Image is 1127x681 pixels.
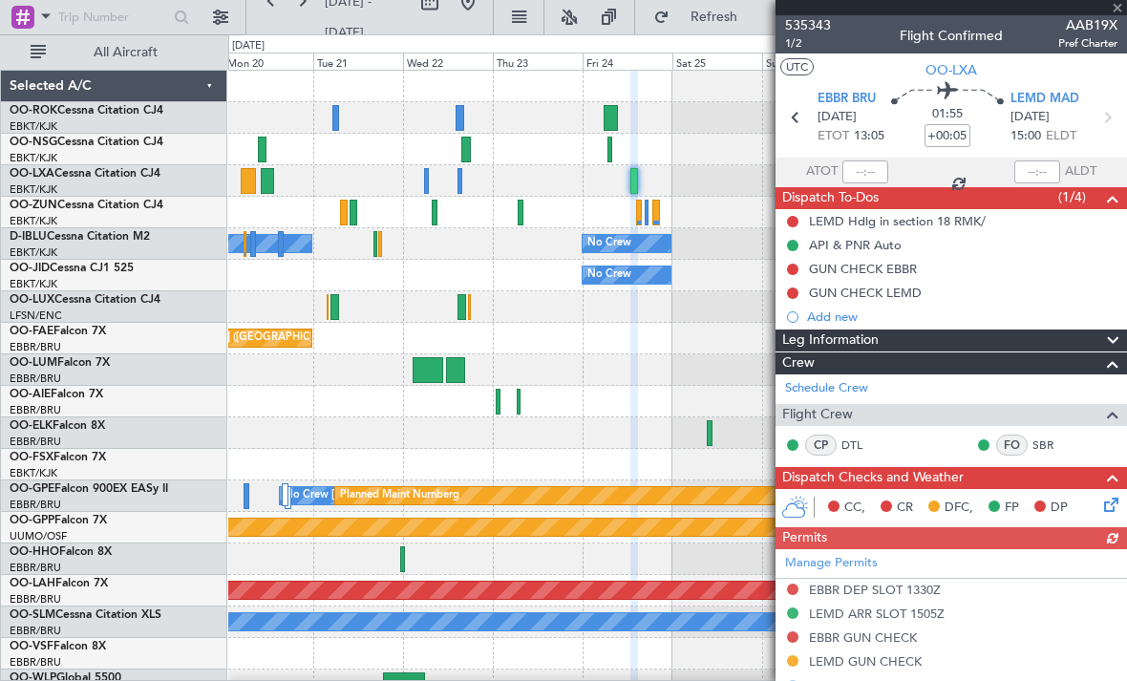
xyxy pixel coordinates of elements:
[10,168,160,180] a: OO-LXACessna Citation CJ4
[854,127,884,146] span: 13:05
[10,529,67,543] a: UUMO/OSF
[10,483,168,495] a: OO-GPEFalcon 900EX EASy II
[10,263,50,274] span: OO-JID
[10,200,57,211] span: OO-ZUN
[782,330,879,351] span: Leg Information
[10,340,61,354] a: EBBR/BRU
[932,105,963,124] span: 01:55
[809,285,922,301] div: GUN CHECK LEMD
[10,546,59,558] span: OO-HHO
[10,357,57,369] span: OO-LUM
[10,372,61,386] a: EBBR/BRU
[403,53,493,70] div: Wed 22
[10,561,61,575] a: EBBR/BRU
[645,2,759,32] button: Refresh
[897,499,913,518] span: CR
[10,294,160,306] a: OO-LUXCessna Citation CJ4
[10,231,150,243] a: D-IBLUCessna Citation M2
[10,483,54,495] span: OO-GPE
[782,404,853,426] span: Flight Crew
[10,389,103,400] a: OO-AIEFalcon 7X
[10,119,57,134] a: EBKT/KJK
[996,435,1028,456] div: FO
[1065,162,1096,181] span: ALDT
[10,515,54,526] span: OO-GPP
[10,214,57,228] a: EBKT/KJK
[673,11,754,24] span: Refresh
[785,35,831,52] span: 1/2
[10,578,55,589] span: OO-LAH
[1058,187,1086,207] span: (1/4)
[587,229,631,258] div: No Crew
[10,263,134,274] a: OO-JIDCessna CJ1 525
[10,105,57,117] span: OO-ROK
[818,90,876,109] span: EBBR BRU
[10,182,57,197] a: EBKT/KJK
[232,38,265,54] div: [DATE]
[493,53,583,70] div: Thu 23
[10,655,61,670] a: EBBR/BRU
[10,624,61,638] a: EBBR/BRU
[10,498,61,512] a: EBBR/BRU
[945,499,973,518] span: DFC,
[10,294,54,306] span: OO-LUX
[10,466,57,480] a: EBKT/KJK
[672,53,762,70] div: Sat 25
[10,515,107,526] a: OO-GPPFalcon 7X
[10,420,53,432] span: OO-ELK
[841,436,884,454] a: DTL
[1032,436,1075,454] a: SBR
[10,326,106,337] a: OO-FAEFalcon 7X
[818,108,857,127] span: [DATE]
[1010,90,1079,109] span: LEMD MAD
[782,187,879,209] span: Dispatch To-Dos
[10,452,53,463] span: OO-FSX
[809,213,986,229] div: LEMD Hdlg in section 18 RMK/
[782,467,964,489] span: Dispatch Checks and Weather
[10,578,108,589] a: OO-LAHFalcon 7X
[583,53,672,70] div: Fri 24
[10,231,47,243] span: D-IBLU
[587,261,631,289] div: No Crew
[340,481,459,510] div: Planned Maint Nurnberg
[809,261,917,277] div: GUN CHECK EBBR
[785,15,831,35] span: 535343
[10,151,57,165] a: EBKT/KJK
[10,137,163,148] a: OO-NSGCessna Citation CJ4
[10,245,57,260] a: EBKT/KJK
[844,499,865,518] span: CC,
[1010,127,1041,146] span: 15:00
[10,168,54,180] span: OO-LXA
[809,237,902,253] div: API & PNR Auto
[50,46,202,59] span: All Aircraft
[10,326,53,337] span: OO-FAE
[1010,108,1050,127] span: [DATE]
[10,277,57,291] a: EBKT/KJK
[223,53,313,70] div: Mon 20
[1058,15,1117,35] span: AAB19X
[10,357,110,369] a: OO-LUMFalcon 7X
[58,3,168,32] input: Trip Number
[1058,35,1117,52] span: Pref Charter
[10,609,161,621] a: OO-SLMCessna Citation XLS
[10,435,61,449] a: EBBR/BRU
[925,60,977,80] span: OO-LXA
[782,352,815,374] span: Crew
[10,309,62,323] a: LFSN/ENC
[807,309,1117,325] div: Add new
[1005,499,1019,518] span: FP
[313,53,403,70] div: Tue 21
[818,127,849,146] span: ETOT
[10,420,105,432] a: OO-ELKFalcon 8X
[10,452,106,463] a: OO-FSXFalcon 7X
[10,105,163,117] a: OO-ROKCessna Citation CJ4
[785,379,868,398] a: Schedule Crew
[21,37,207,68] button: All Aircraft
[762,53,852,70] div: Sun 26
[10,641,53,652] span: OO-VSF
[10,200,163,211] a: OO-ZUNCessna Citation CJ4
[10,403,61,417] a: EBBR/BRU
[10,641,106,652] a: OO-VSFFalcon 8X
[10,546,112,558] a: OO-HHOFalcon 8X
[806,162,838,181] span: ATOT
